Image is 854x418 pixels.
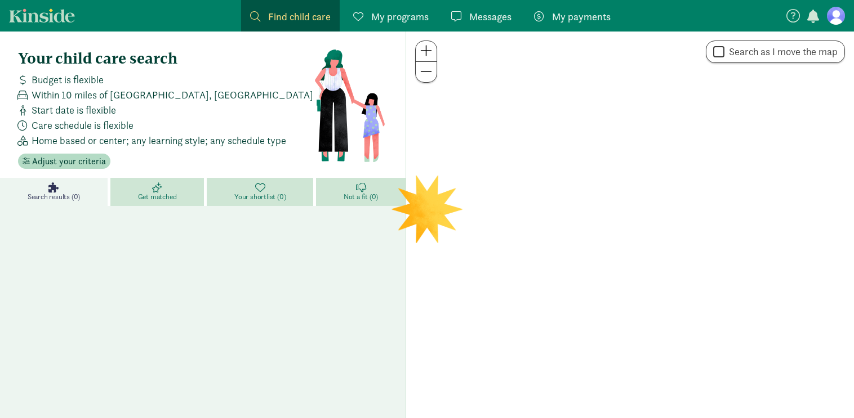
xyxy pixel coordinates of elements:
[268,9,331,24] span: Find child care
[724,45,838,59] label: Search as I move the map
[32,133,286,148] span: Home based or center; any learning style; any schedule type
[138,192,177,201] span: Get matched
[32,102,116,118] span: Start date is flexible
[28,192,80,201] span: Search results (0)
[32,118,134,133] span: Care schedule is flexible
[9,8,75,23] a: Kinside
[32,72,104,87] span: Budget is flexible
[207,178,316,206] a: Your shortlist (0)
[371,9,429,24] span: My programs
[110,178,207,206] a: Get matched
[18,154,110,169] button: Adjust your criteria
[469,9,511,24] span: Messages
[316,178,406,206] a: Not a fit (0)
[32,155,106,168] span: Adjust your criteria
[32,87,313,102] span: Within 10 miles of [GEOGRAPHIC_DATA], [GEOGRAPHIC_DATA]
[552,9,611,24] span: My payments
[234,192,286,201] span: Your shortlist (0)
[344,192,378,201] span: Not a fit (0)
[18,50,314,68] h4: Your child care search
